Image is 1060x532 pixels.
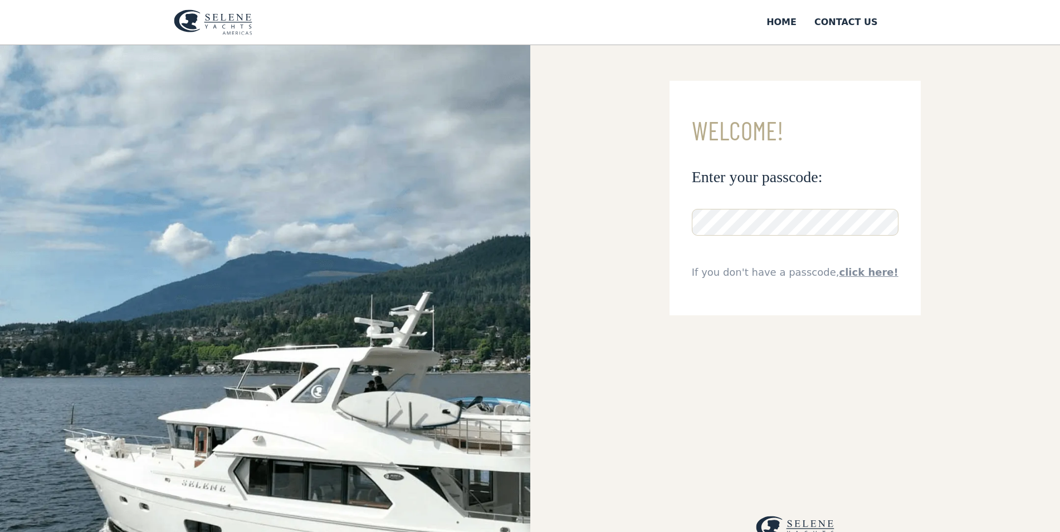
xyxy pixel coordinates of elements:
div: If you don't have a passcode, [692,265,898,280]
form: Email Form [670,81,921,315]
h3: Welcome! [692,116,898,145]
img: logo [174,9,252,35]
a: click here! [839,266,898,278]
div: Contact US [814,16,878,29]
div: Home [766,16,797,29]
h3: Enter your passcode: [692,167,898,187]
